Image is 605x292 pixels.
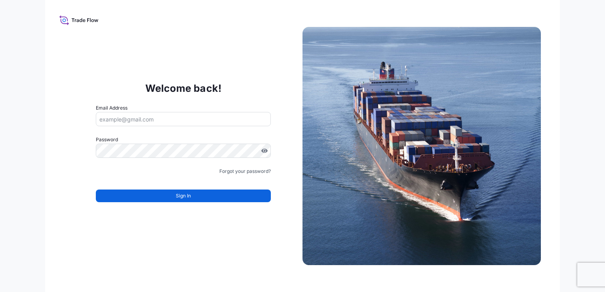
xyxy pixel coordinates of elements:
button: Sign In [96,190,271,202]
label: Email Address [96,104,127,112]
label: Password [96,136,271,144]
button: Show password [261,148,268,154]
p: Welcome back! [145,82,222,95]
a: Forgot your password? [219,167,271,175]
span: Sign In [176,192,191,200]
img: Ship illustration [302,27,541,265]
input: example@gmail.com [96,112,271,126]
